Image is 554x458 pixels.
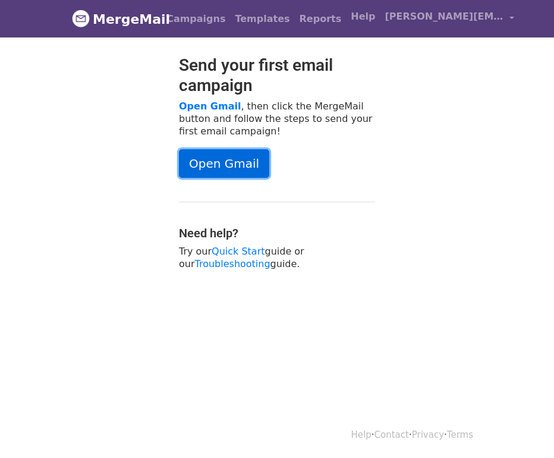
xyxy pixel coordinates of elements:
[72,10,90,27] img: MergeMail logo
[179,100,375,137] p: , then click the MergeMail button and follow the steps to send your first email campaign!
[179,245,375,270] p: Try our guide or our guide.
[72,7,152,32] a: MergeMail
[179,101,241,112] a: Open Gmail
[412,429,444,440] a: Privacy
[195,258,270,269] a: Troubleshooting
[385,10,503,24] span: [PERSON_NAME][EMAIL_ADDRESS][PERSON_NAME][DOMAIN_NAME]
[162,7,230,31] a: Campaigns
[295,7,347,31] a: Reports
[212,246,265,257] a: Quick Start
[447,429,473,440] a: Terms
[495,401,554,458] iframe: Chat Widget
[179,55,375,95] h2: Send your first email campaign
[230,7,294,31] a: Templates
[179,149,269,178] a: Open Gmail
[346,5,380,29] a: Help
[380,5,519,33] a: [PERSON_NAME][EMAIL_ADDRESS][PERSON_NAME][DOMAIN_NAME]
[351,429,372,440] a: Help
[179,226,375,240] h4: Need help?
[374,429,409,440] a: Contact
